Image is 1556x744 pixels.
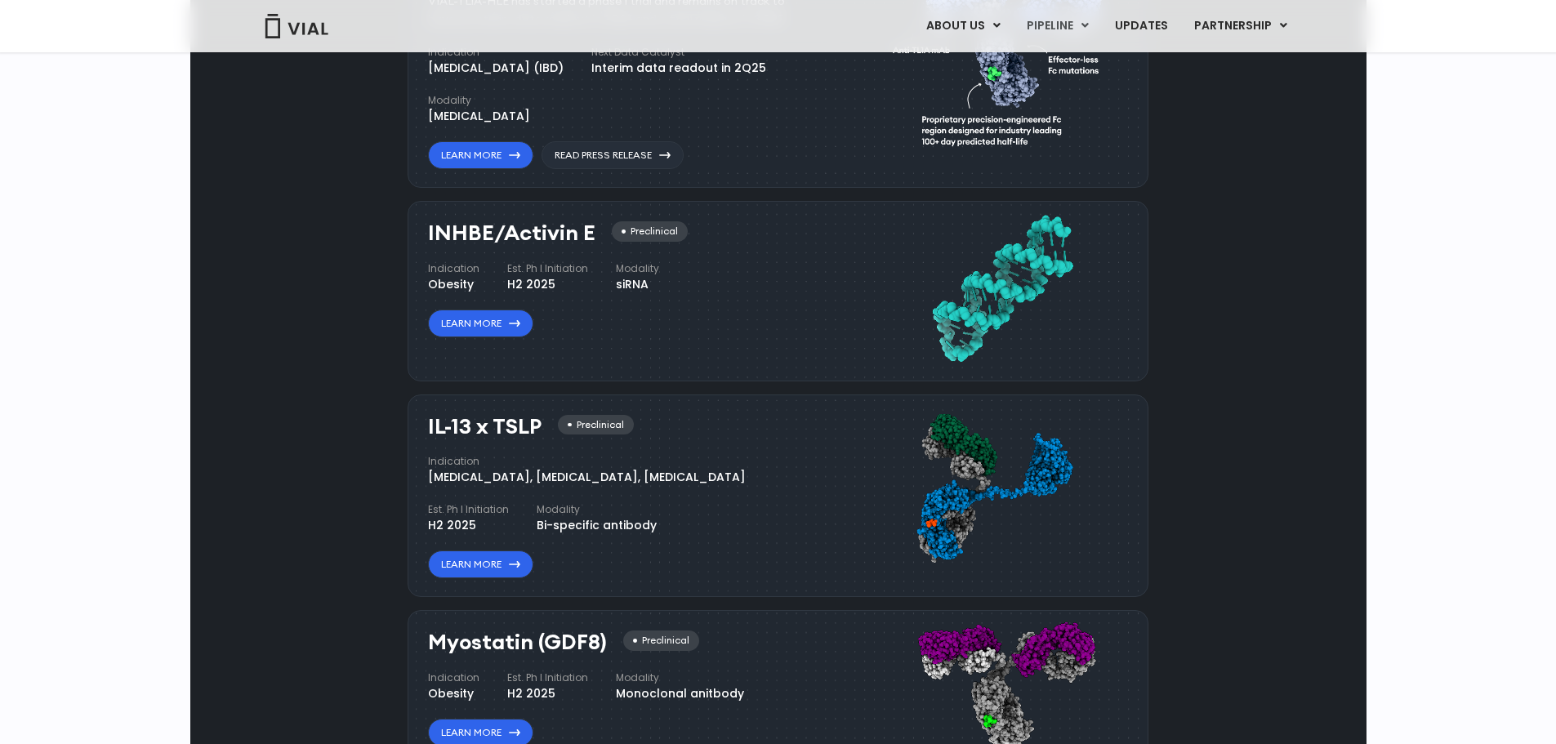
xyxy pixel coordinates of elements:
[612,221,688,242] div: Preclinical
[428,517,509,534] div: H2 2025
[428,454,746,469] h4: Indication
[558,415,634,435] div: Preclinical
[428,45,564,60] h4: Indication
[616,685,744,702] div: Monoclonal anitbody
[428,502,509,517] h4: Est. Ph I Initiation
[507,261,588,276] h4: Est. Ph I Initiation
[542,141,684,169] a: Read Press Release
[616,276,659,293] div: siRNA
[507,685,588,702] div: H2 2025
[428,310,533,337] a: Learn More
[616,670,744,685] h4: Modality
[428,469,746,486] div: [MEDICAL_DATA], [MEDICAL_DATA], [MEDICAL_DATA]
[591,45,766,60] h4: Next Data Catalyst
[428,670,479,685] h4: Indication
[537,502,657,517] h4: Modality
[428,415,542,439] h3: IL-13 x TSLP
[428,550,533,578] a: Learn More
[428,93,530,108] h4: Modality
[623,630,699,651] div: Preclinical
[616,261,659,276] h4: Modality
[428,261,479,276] h4: Indication
[1014,12,1101,40] a: PIPELINEMenu Toggle
[428,108,530,125] div: [MEDICAL_DATA]
[537,517,657,534] div: Bi-specific antibody
[428,141,533,169] a: Learn More
[428,685,479,702] div: Obesity
[428,630,607,654] h3: Myostatin (GDF8)
[1102,12,1180,40] a: UPDATES
[264,14,329,38] img: Vial Logo
[428,276,479,293] div: Obesity
[913,12,1013,40] a: ABOUT USMenu Toggle
[507,670,588,685] h4: Est. Ph I Initiation
[428,221,595,245] h3: INHBE/Activin E
[428,60,564,77] div: [MEDICAL_DATA] (IBD)
[1181,12,1300,40] a: PARTNERSHIPMenu Toggle
[507,276,588,293] div: H2 2025
[591,60,766,77] div: Interim data readout in 2Q25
